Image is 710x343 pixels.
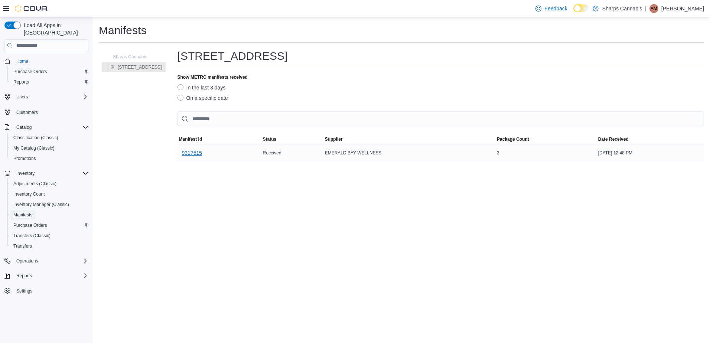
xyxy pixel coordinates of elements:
span: Transfers (Classic) [10,231,88,240]
label: On a specific date [177,94,228,102]
a: My Catalog (Classic) [10,144,58,153]
span: Date Received [598,136,629,142]
button: My Catalog (Classic) [7,143,91,153]
p: | [645,4,647,13]
button: Inventory [1,168,91,179]
span: Purchase Orders [13,222,47,228]
a: Home [13,57,31,66]
button: Adjustments (Classic) [7,179,91,189]
span: Status [263,136,277,142]
button: Manifests [7,210,91,220]
span: Classification (Classic) [13,135,58,141]
span: Customers [16,110,38,115]
span: Manifests [13,212,32,218]
span: Received [263,150,281,156]
label: Show METRC manifests received [177,74,248,80]
a: Promotions [10,154,39,163]
button: Inventory Manager (Classic) [7,199,91,210]
span: My Catalog (Classic) [10,144,88,153]
a: Settings [13,287,35,295]
div: [DATE] 12:48 PM [597,148,704,157]
h1: Manifests [99,23,146,38]
button: 9317515 [179,146,205,160]
button: Purchase Orders [7,220,91,231]
span: Inventory Count [13,191,45,197]
a: Adjustments (Classic) [10,179,59,188]
label: In the last 3 days [177,83,226,92]
span: Settings [13,286,88,295]
button: [STREET_ADDRESS] [107,63,165,72]
span: Reports [16,273,32,279]
button: Customers [1,107,91,117]
a: Customers [13,108,41,117]
span: Purchase Orders [10,221,88,230]
span: Inventory Manager (Classic) [10,200,88,209]
span: My Catalog (Classic) [13,145,55,151]
button: Catalog [1,122,91,133]
a: Classification (Classic) [10,133,61,142]
span: Transfers [10,242,88,251]
p: Sharps Cannabis [602,4,642,13]
span: Promotions [13,156,36,161]
a: Purchase Orders [10,67,50,76]
span: Inventory [13,169,88,178]
span: Promotions [10,154,88,163]
a: Manifests [10,210,35,219]
span: Load All Apps in [GEOGRAPHIC_DATA] [21,22,88,36]
input: This is a search bar. As you type, the results lower in the page will automatically filter. [177,111,704,126]
button: Reports [13,271,35,280]
span: Home [13,56,88,66]
button: Settings [1,285,91,296]
a: Inventory Manager (Classic) [10,200,72,209]
span: 9317515 [182,149,202,157]
button: Purchase Orders [7,66,91,77]
span: EMERALD BAY WELLNESS [325,150,382,156]
a: Transfers [10,242,35,251]
a: Inventory Count [10,190,48,199]
h1: [STREET_ADDRESS] [177,49,288,63]
p: [PERSON_NAME] [661,4,704,13]
span: Inventory Count [10,190,88,199]
button: Promotions [7,153,91,164]
span: Manifests [10,210,88,219]
button: Transfers [7,241,91,251]
button: Inventory [13,169,38,178]
button: Home [1,56,91,66]
span: Operations [16,258,38,264]
span: [STREET_ADDRESS] [118,64,162,70]
button: Operations [13,257,41,265]
span: Customers [13,107,88,117]
button: Users [13,92,31,101]
span: Users [16,94,28,100]
span: Catalog [16,124,32,130]
img: Cova [15,5,48,12]
button: Users [1,92,91,102]
span: Adjustments (Classic) [10,179,88,188]
span: Transfers [13,243,32,249]
nav: Complex example [4,53,88,316]
span: Users [13,92,88,101]
span: Supplier [325,136,343,142]
a: Purchase Orders [10,221,50,230]
button: Classification (Classic) [7,133,91,143]
span: Feedback [544,5,567,12]
span: Operations [13,257,88,265]
span: Purchase Orders [13,69,47,75]
button: Transfers (Classic) [7,231,91,241]
a: Transfers (Classic) [10,231,53,240]
span: Dark Mode [573,12,574,13]
button: Sharps Cannabis [102,52,150,61]
span: Inventory Manager (Classic) [13,202,69,208]
button: Inventory Count [7,189,91,199]
span: Inventory [16,170,35,176]
a: Feedback [532,1,570,16]
button: Reports [1,271,91,281]
span: Manifest Id [179,136,202,142]
span: Transfers (Classic) [13,233,51,239]
span: Home [16,58,28,64]
input: Dark Mode [573,4,589,12]
div: AJ Malhi [649,4,658,13]
span: Package Count [497,136,529,142]
span: Sharps Cannabis [113,54,147,60]
span: Classification (Classic) [10,133,88,142]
